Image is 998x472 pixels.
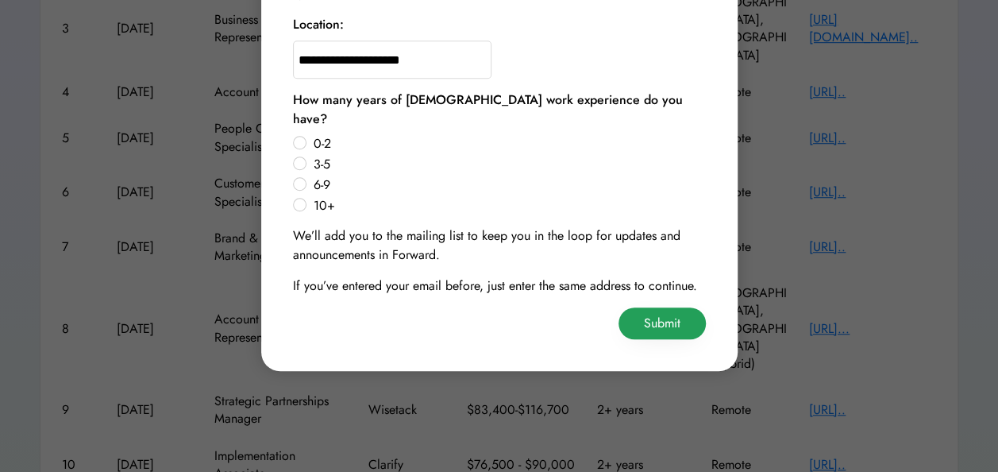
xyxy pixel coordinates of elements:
[618,308,706,339] button: Submit
[309,137,706,150] label: 0-2
[293,91,706,129] div: How many years of [DEMOGRAPHIC_DATA] work experience do you have?
[293,277,697,296] div: If you’ve entered your email before, just enter the same address to continue.
[293,226,706,265] div: We’ll add you to the mailing list to keep you in the loop for updates and announcements in Forward.
[293,15,344,34] div: Location:
[309,199,706,212] label: 10+
[309,179,706,192] label: 6-9
[309,158,706,171] label: 3-5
